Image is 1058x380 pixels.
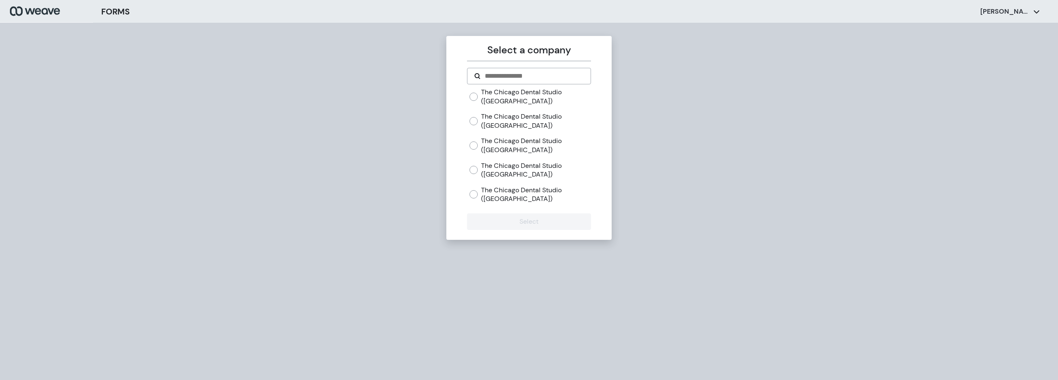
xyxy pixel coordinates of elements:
[467,213,591,230] button: Select
[101,5,130,18] h3: FORMS
[481,186,591,203] label: The Chicago Dental Studio ([GEOGRAPHIC_DATA])
[467,43,591,57] p: Select a company
[481,136,591,154] label: The Chicago Dental Studio ([GEOGRAPHIC_DATA])
[481,112,591,130] label: The Chicago Dental Studio ([GEOGRAPHIC_DATA])
[481,161,591,179] label: The Chicago Dental Studio ([GEOGRAPHIC_DATA])
[484,71,584,81] input: Search
[481,88,591,105] label: The Chicago Dental Studio ([GEOGRAPHIC_DATA])
[980,7,1030,16] p: [PERSON_NAME]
